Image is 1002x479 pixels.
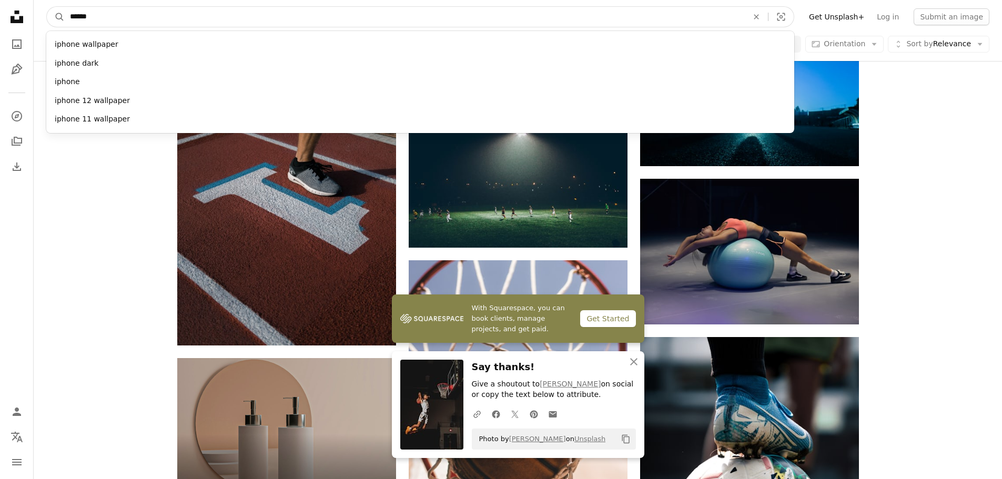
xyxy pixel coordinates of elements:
img: woman doing yoga on stability ball [640,179,859,324]
button: Search Unsplash [47,7,65,27]
a: Download History [6,156,27,177]
button: Orientation [805,36,884,53]
button: Clear [745,7,768,27]
a: Explore [6,106,27,127]
form: Find visuals sitewide [46,6,794,27]
a: woman doing yoga on stability ball [640,247,859,256]
button: Language [6,426,27,447]
div: iphone 11 wallpaper [46,110,794,129]
span: Relevance [906,39,971,49]
a: Collections [6,131,27,152]
a: Illustrations [6,59,27,80]
button: Sort byRelevance [888,36,989,53]
a: Get Unsplash+ [803,8,871,25]
a: Share on Pinterest [524,403,543,424]
div: iphone [46,73,794,91]
img: group of people playing soccer on soccer field [409,102,627,248]
button: Menu [6,452,27,473]
a: Home — Unsplash [6,6,27,29]
a: Log in [871,8,905,25]
span: With Squarespace, you can book clients, manage projects, and get paid. [472,303,572,334]
button: Copy to clipboard [617,430,635,448]
button: Visual search [768,7,794,27]
div: iphone dark [46,54,794,73]
a: Share on Twitter [505,403,524,424]
img: person running on tracking field [177,17,396,345]
a: [PERSON_NAME] [540,380,601,388]
img: file-1747939142011-51e5cc87e3c9 [400,311,463,327]
a: group of people playing soccer on soccer field [409,170,627,179]
p: Give a shoutout to on social or copy the text below to attribute. [472,379,636,400]
a: Share on Facebook [487,403,505,424]
a: Share over email [543,403,562,424]
a: [PERSON_NAME] [509,435,566,443]
a: Photos [6,34,27,55]
h3: Say thanks! [472,360,636,375]
span: Orientation [824,39,865,48]
a: person running on tracking field [177,176,396,186]
div: iphone wallpaper [46,35,794,54]
a: With Squarespace, you can book clients, manage projects, and get paid.Get Started [392,294,644,343]
div: Get Started [580,310,635,327]
div: iphone 12 wallpaper [46,91,794,110]
span: Sort by [906,39,933,48]
span: Photo by on [474,431,606,447]
button: Submit an image [914,8,989,25]
a: Log in / Sign up [6,401,27,422]
a: Unsplash [574,435,605,443]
